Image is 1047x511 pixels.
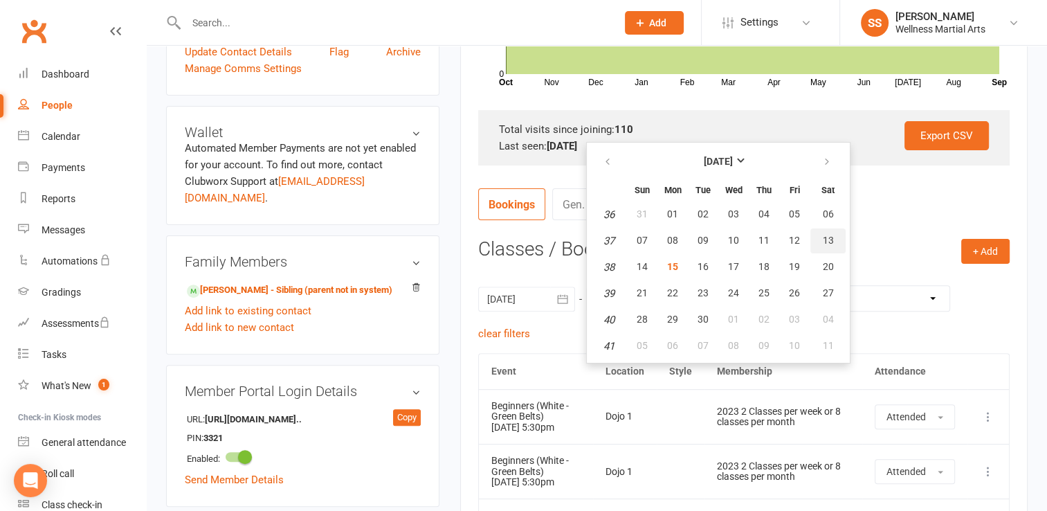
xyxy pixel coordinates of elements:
span: 01 [728,314,739,325]
a: Update Contact Details [185,44,292,60]
div: Copy [393,409,421,426]
td: [DATE] 5:30pm [479,444,593,499]
span: 25 [758,287,770,298]
span: 04 [758,208,770,219]
a: Clubworx [17,14,51,48]
button: 22 [658,281,687,306]
button: 29 [658,307,687,332]
strong: [DATE] [704,156,733,167]
td: [DATE] 5:30pm [479,389,593,444]
div: Dashboard [42,69,89,80]
span: 08 [728,340,739,351]
div: People [42,100,73,111]
span: 01 [667,208,678,219]
span: 21 [637,287,648,298]
button: 04 [749,202,779,227]
div: 2023 2 Classes per week or 8 classes per month [717,461,850,483]
a: Add link to existing contact [185,303,311,319]
a: Manage Comms Settings [185,60,302,77]
small: Saturday [821,185,835,195]
span: 1 [98,379,109,391]
strong: [DATE] [547,140,577,152]
em: 38 [603,261,614,274]
a: Automations [18,246,146,277]
a: Assessments [18,308,146,339]
span: Add [649,17,666,28]
button: 11 [749,228,779,253]
a: People [18,90,146,121]
span: 19 [789,261,800,272]
button: 26 [780,281,809,306]
span: 07 [698,340,709,351]
span: 27 [823,287,834,298]
button: Attended [875,459,955,484]
span: 28 [637,314,648,325]
div: General attendance [42,437,126,448]
div: Open Intercom Messenger [14,464,47,497]
div: What's New [42,380,91,391]
button: 14 [628,255,657,280]
button: 04 [810,307,846,332]
div: Class check-in [42,499,102,510]
a: Calendar [18,121,146,152]
a: Dashboard [18,59,146,90]
a: Export CSV [904,121,989,150]
th: Event [479,354,593,389]
button: 23 [689,281,718,306]
button: 03 [719,202,748,227]
button: 15 [658,255,687,280]
span: 03 [728,208,739,219]
div: Reports [42,193,75,204]
li: PIN: [185,428,421,447]
span: 02 [758,314,770,325]
div: Dojo 1 [606,467,644,477]
span: 09 [758,340,770,351]
div: Last seen: [499,138,989,154]
button: 07 [689,334,718,359]
a: Add link to new contact [185,319,294,336]
h3: Member Portal Login Details [185,384,421,399]
span: 11 [823,340,834,351]
th: Membership [704,354,862,389]
a: Flag [329,44,349,60]
span: 14 [637,261,648,272]
span: 08 [667,235,678,246]
span: 07 [637,235,648,246]
button: 20 [810,255,846,280]
button: + Add [961,239,1010,264]
span: 24 [728,287,739,298]
div: Messages [42,224,85,235]
button: 03 [780,307,809,332]
button: 28 [628,307,657,332]
span: 05 [637,340,648,351]
button: 11 [810,334,846,359]
a: Gradings [18,277,146,308]
a: Tasks [18,339,146,370]
small: Monday [664,185,682,195]
span: 06 [667,340,678,351]
em: 41 [603,340,614,352]
button: 06 [658,334,687,359]
div: Calendar [42,131,80,142]
a: Send Member Details [185,474,284,486]
button: 18 [749,255,779,280]
a: Roll call [18,458,146,490]
no-payment-system: Automated Member Payments are not yet enabled for your account. To find out more, contact Clubwor... [185,142,416,204]
li: Enabled: [185,447,421,468]
button: 02 [749,307,779,332]
button: 21 [628,281,657,306]
button: 07 [628,228,657,253]
span: 18 [758,261,770,272]
span: 11 [758,235,770,246]
button: Add [625,11,684,35]
div: Assessments [42,318,110,329]
div: Automations [42,256,98,267]
em: 36 [603,208,614,221]
button: 12 [780,228,809,253]
a: Gen. Attendance [552,188,653,220]
span: 03 [789,314,800,325]
span: 29 [667,314,678,325]
th: Attendance [862,354,967,389]
button: 19 [780,255,809,280]
div: Beginners (White - Green Belts) [491,401,581,422]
